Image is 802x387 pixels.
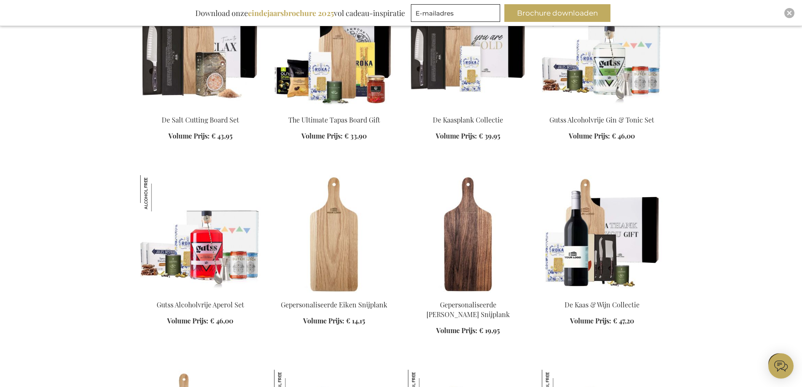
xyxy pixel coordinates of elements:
[274,105,394,113] a: The Ultimate Tapas Board Gift
[303,316,344,325] span: Volume Prijs:
[408,175,528,293] img: Gepersonaliseerde Walnoot Snijplank
[344,131,367,140] span: € 33,90
[192,4,409,22] div: Download onze vol cadeau-inspiratie
[301,131,343,140] span: Volume Prijs:
[569,131,610,140] span: Volume Prijs:
[433,115,503,124] a: De Kaasplank Collectie
[140,175,176,211] img: Gutss Alcoholvrije Aperol Set
[479,326,500,335] span: € 19,95
[542,290,662,298] a: De Kaas & Wijn Collectie
[168,131,210,140] span: Volume Prijs:
[542,105,662,113] a: Gutss Non-Alcoholic Gin & Tonic Set Gutss Alcoholvrije Gin & Tonic Set
[411,4,500,22] input: E-mailadres
[303,316,365,326] a: Volume Prijs: € 14,15
[162,115,239,124] a: De Salt Cutting Board Set
[168,131,232,141] a: Volume Prijs: € 43,95
[281,300,387,309] a: Gepersonaliseerde Eiken Snijplank
[542,175,662,293] img: De Kaas & Wijn Collectie
[768,353,794,379] iframe: belco-activator-frame
[613,316,634,325] span: € 47,20
[565,300,639,309] a: De Kaas & Wijn Collectie
[167,316,208,325] span: Volume Prijs:
[436,131,477,140] span: Volume Prijs:
[248,8,334,18] b: eindejaarsbrochure 2025
[211,131,232,140] span: € 43,95
[787,11,792,16] img: Close
[411,4,503,24] form: marketing offers and promotions
[140,105,261,113] a: De Salt Cutting Board Set
[436,326,500,336] a: Volume Prijs: € 19,95
[140,175,261,293] img: Gutss Non-Alcoholic Aperol Set
[569,131,635,141] a: Volume Prijs: € 46,00
[167,316,233,326] a: Volume Prijs: € 46,00
[301,131,367,141] a: Volume Prijs: € 33,90
[549,115,654,124] a: Gutss Alcoholvrije Gin & Tonic Set
[210,316,233,325] span: € 46,00
[570,316,611,325] span: Volume Prijs:
[408,290,528,298] a: Gepersonaliseerde Walnoot Snijplank
[346,316,365,325] span: € 14,15
[140,290,261,298] a: Gutss Non-Alcoholic Aperol Set Gutss Alcoholvrije Aperol Set
[288,115,380,124] a: The Ultimate Tapas Board Gift
[436,326,477,335] span: Volume Prijs:
[408,105,528,113] a: The Cheese Board Collection
[504,4,610,22] button: Brochure downloaden
[157,300,244,309] a: Gutss Alcoholvrije Aperol Set
[426,300,510,319] a: Gepersonaliseerde [PERSON_NAME] Snijplank
[612,131,635,140] span: € 46,00
[479,131,500,140] span: € 39,95
[784,8,794,18] div: Close
[436,131,500,141] a: Volume Prijs: € 39,95
[274,175,394,293] img: Personalised Oak Cutting Board
[274,290,394,298] a: Personalised Oak Cutting Board
[570,316,634,326] a: Volume Prijs: € 47,20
